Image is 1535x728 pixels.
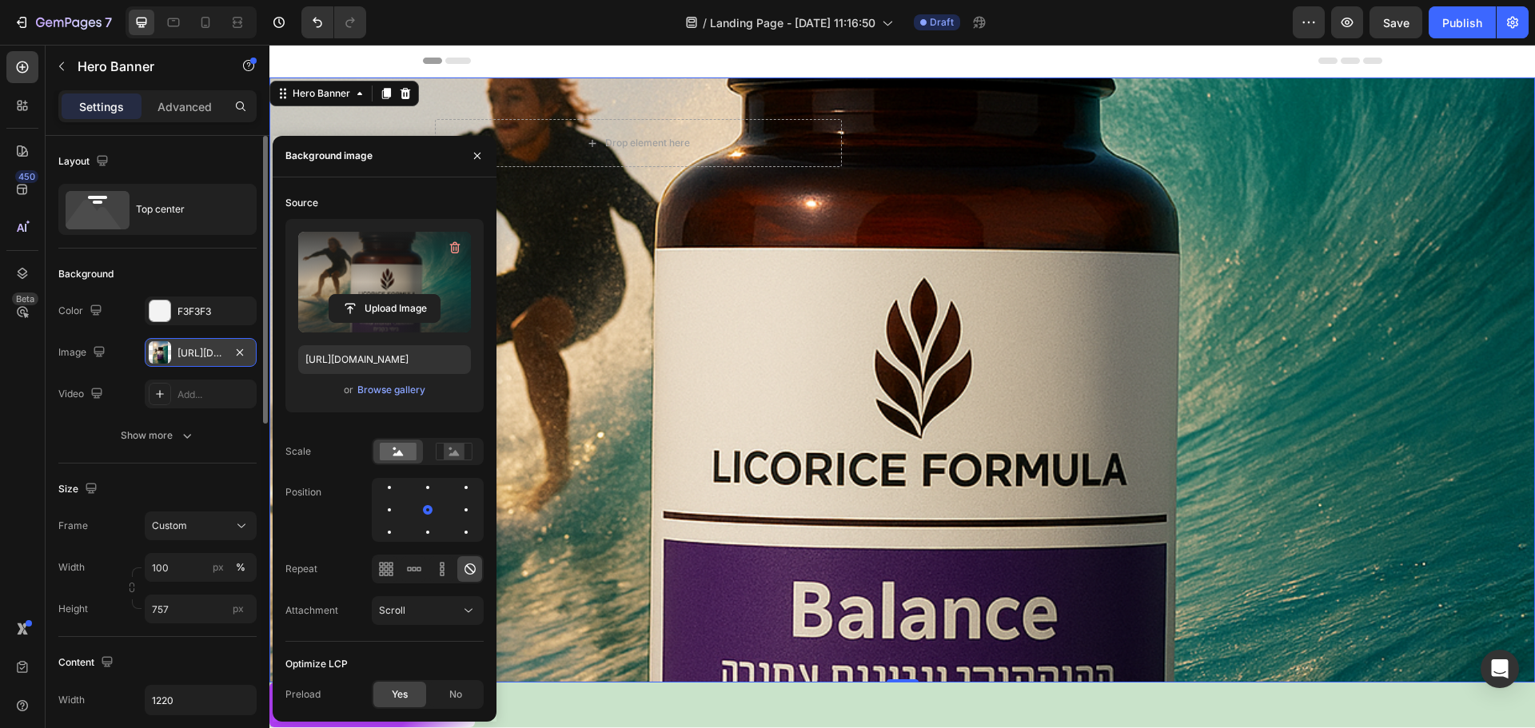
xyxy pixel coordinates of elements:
div: Position [285,485,321,499]
span: Yes [392,687,408,702]
div: Open Intercom Messenger [1481,650,1519,688]
div: Publish [1442,14,1482,31]
iframe: Design area [269,45,1535,728]
div: Width [58,693,85,707]
div: Size [58,479,101,500]
div: Layout [58,151,112,173]
button: Show more [58,421,257,450]
p: לבדיקת זמינות לחץ כאן [26,654,179,670]
p: 7 [105,13,112,32]
input: px [145,595,257,623]
label: Frame [58,519,88,533]
div: Hero Banner [20,42,84,56]
div: Browse gallery [357,383,425,397]
div: Repeat [285,562,317,576]
div: Drop element here [336,92,421,105]
div: Scale [285,444,311,459]
div: px [213,560,224,575]
span: Scroll [379,604,405,616]
button: Save [1370,6,1422,38]
div: Optimize LCP [285,657,348,671]
input: px% [145,553,257,582]
button: Upload Image [329,294,441,323]
div: Attachment [285,603,338,618]
span: / [703,14,707,31]
div: % [236,560,245,575]
div: Preload [285,687,321,702]
div: Color [58,300,106,322]
span: No [449,687,462,702]
span: Landing Page - [DATE] 11:16:50 [710,14,875,31]
span: Custom [152,519,187,533]
button: Publish [1429,6,1496,38]
div: Content [58,652,117,674]
button: Browse gallery [357,382,426,398]
span: Draft [930,15,954,30]
button: Scroll [372,596,484,625]
input: https://example.com/image.jpg [298,345,471,374]
div: Beta [12,292,38,305]
div: Background [58,267,114,281]
button: px [231,558,250,577]
button: % [209,558,228,577]
div: 450 [15,170,38,183]
div: Add... [177,388,253,402]
span: px [233,603,244,615]
div: Source [285,196,318,210]
div: Undo/Redo [301,6,366,38]
button: Custom [145,511,257,540]
span: or [344,380,353,400]
input: Auto [146,686,256,714]
label: Height [58,602,88,616]
label: Width [58,560,85,575]
div: Video [58,384,106,405]
div: F3F3F3 [177,304,253,319]
button: 7 [6,6,119,38]
p: Hero Banner [78,57,213,76]
div: Top center [136,191,233,228]
p: Settings [79,98,124,115]
div: Show more [121,428,195,444]
p: Advanced [157,98,212,115]
span: Save [1383,16,1409,30]
div: Background image [285,149,373,163]
div: [URL][DOMAIN_NAME] [177,346,224,360]
div: Image [58,342,109,364]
